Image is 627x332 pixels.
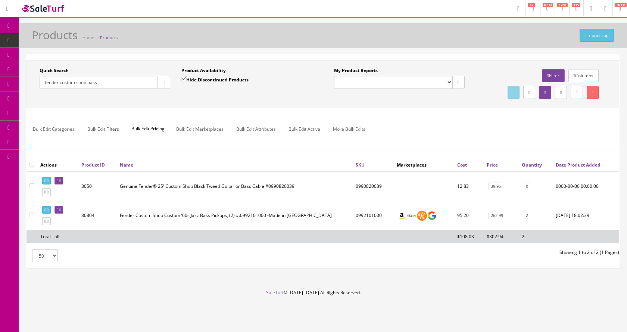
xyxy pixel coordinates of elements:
[117,201,353,230] td: Fender Custom Shop Custom ’60s Jazz Bass Pickups, (2) #:0992101000 -Made in USA
[100,35,118,40] a: Products
[489,183,503,190] a: 39.95
[37,230,78,243] td: Total - all
[266,289,284,296] a: SaleTurf
[454,201,484,230] td: 95.20
[181,77,186,81] input: Hide Discontinued Products
[81,162,105,168] a: Product ID
[519,230,553,243] td: 2
[572,3,580,7] span: 115
[81,122,125,136] a: Bulk Edit Filters
[356,162,365,168] a: SKU
[553,201,619,230] td: 2022-07-11 18:02:39
[543,3,553,7] span: 6730
[556,162,601,168] a: Date Product Added
[394,158,454,171] th: Marketplaces
[417,211,427,221] img: reverb
[568,69,599,82] a: Columns
[524,212,530,220] a: 2
[327,122,371,136] a: More Bulk Edits
[283,122,326,136] a: Bulk Edit Active
[32,29,78,41] h1: Products
[557,3,568,7] span: 1760
[489,212,505,220] a: 262.99
[407,211,417,221] img: ebay
[528,3,535,7] span: 47
[454,230,484,243] td: $108.03
[522,162,542,168] a: Quantity
[542,69,564,82] a: Filter
[120,162,133,168] a: Name
[27,122,81,136] a: Bulk Edit Categories
[82,35,94,40] a: Home
[427,211,437,221] img: google_shopping
[78,172,117,201] td: 3050
[181,67,226,74] label: Product Availability
[353,201,394,230] td: 0992101000
[353,172,394,201] td: 0990820039
[457,162,467,168] a: Cost
[21,3,66,13] img: SaleTurf
[37,158,78,171] th: Actions
[553,172,619,201] td: 0000-00-00 00:00:00
[170,122,230,136] a: Bulk Edit Marketplaces
[524,183,530,190] a: 0
[323,249,625,256] div: Showing 1 to 2 of 2 (1 Pages)
[454,172,484,201] td: 12.83
[487,162,498,168] a: Price
[397,211,407,221] img: amazon
[580,29,614,42] a: Import Log
[230,122,282,136] a: Bulk Edit Attributes
[40,67,69,74] label: Quick Search
[181,76,249,83] label: Hide Discontinued Products
[78,201,117,230] td: 30804
[117,172,353,201] td: Genuine Fender® 25' Custom Shop Black Tweed Guitar or Bass Cable #0990820039
[334,67,378,74] label: My Product Reports
[615,3,627,7] span: HELP
[484,230,519,243] td: $302.94
[40,76,157,89] input: Search
[126,122,170,136] span: Bulk Edit Pricing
